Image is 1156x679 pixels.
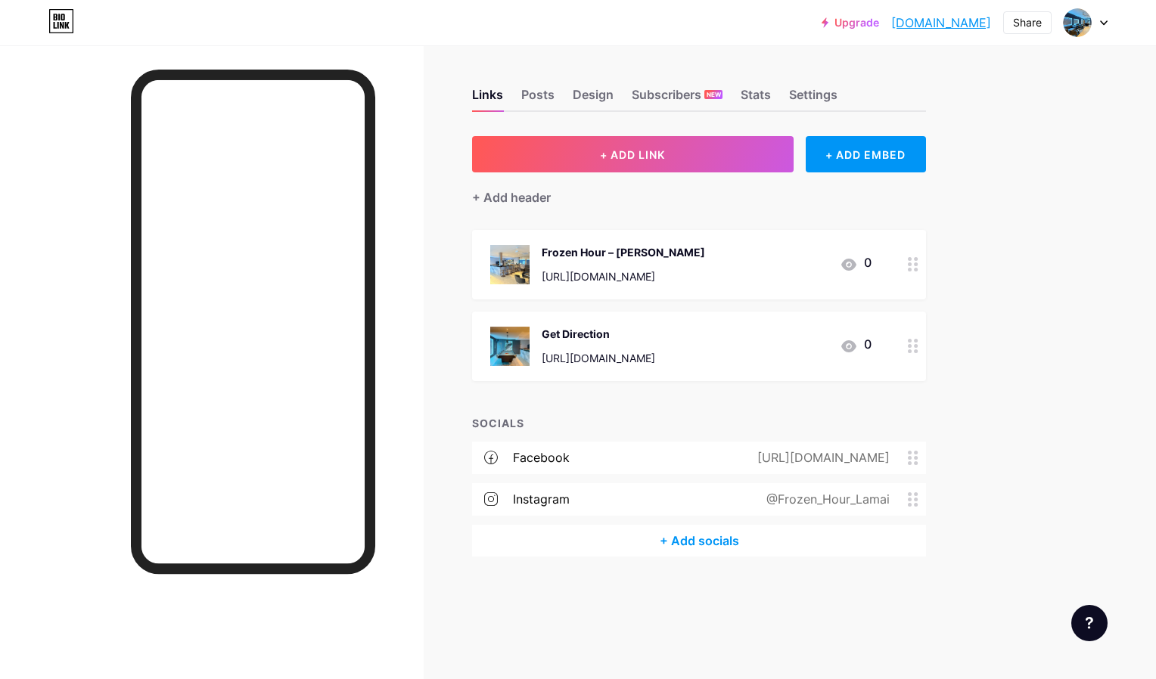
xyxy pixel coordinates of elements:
div: 0 [840,256,872,274]
div: SOCIALS [472,417,926,429]
div: + Add socials [472,525,926,557]
div: @Frozen_Hour_Lamai [742,492,908,506]
div: Stats [741,88,771,110]
div: Design [573,88,614,110]
span: NEW [707,90,721,99]
img: Get Direction [490,327,530,366]
div: 0 [840,337,872,355]
div: + ADD EMBED [806,136,926,172]
div: Get Direction [542,328,655,340]
div: + Add header [472,191,551,204]
div: Posts [521,88,555,110]
button: + ADD LINK [472,136,794,172]
a: [DOMAIN_NAME] [891,16,991,29]
a: Upgrade [822,17,879,29]
div: [URL][DOMAIN_NAME] [542,352,655,364]
div: Settings [789,88,837,110]
div: Frozen Hour – [PERSON_NAME] [542,246,705,259]
div: facebook [513,451,570,464]
div: instagram [513,492,570,506]
div: Share [1013,17,1042,29]
span: + ADD LINK [600,148,665,161]
img: frozenhour [1063,8,1092,37]
img: Frozen Hour – Koh Samui [490,245,530,284]
div: Links [472,88,503,110]
div: [URL][DOMAIN_NAME] [542,271,705,283]
div: Subscribers [632,88,722,110]
div: [URL][DOMAIN_NAME] [733,451,908,464]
